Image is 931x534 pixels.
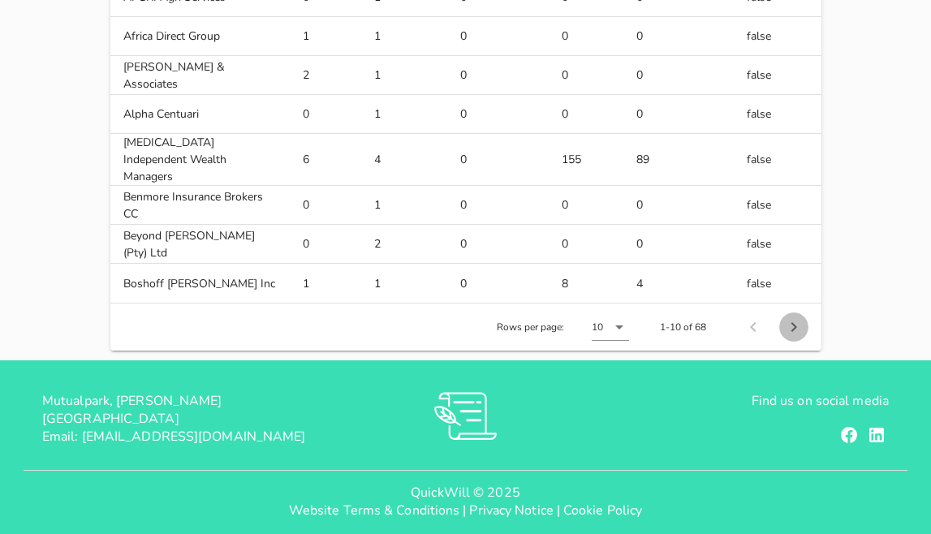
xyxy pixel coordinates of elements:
[447,56,548,95] td: 0
[290,134,360,186] td: 6
[734,17,821,56] td: false
[463,502,466,519] span: |
[447,17,548,56] td: 0
[734,56,821,95] td: false
[361,264,448,303] td: 1
[361,56,448,95] td: 1
[110,134,291,186] td: [MEDICAL_DATA] Independent Wealth Managers
[606,392,889,410] p: Find us on social media
[734,225,821,264] td: false
[290,186,360,225] td: 0
[447,134,548,186] td: 0
[549,134,623,186] td: 155
[623,225,734,264] td: 0
[110,95,291,134] td: Alpha Centuari
[434,392,497,440] img: RVs0sauIwKhMoGR03FLGkjXSOVwkZRnQsltkF0QxpTsornXsmh1o7vbL94pqF3d8sZvAAAAAElFTkSuQmCC
[734,264,821,303] td: false
[592,314,629,340] div: 10Rows per page:
[549,17,623,56] td: 0
[592,320,603,334] div: 10
[361,17,448,56] td: 1
[557,502,560,519] span: |
[549,56,623,95] td: 0
[13,484,918,502] p: QuickWill © 2025
[110,186,291,225] td: Benmore Insurance Brokers CC
[623,56,734,95] td: 0
[361,95,448,134] td: 1
[290,95,360,134] td: 0
[623,17,734,56] td: 0
[549,95,623,134] td: 0
[549,186,623,225] td: 0
[290,225,360,264] td: 0
[734,134,821,186] td: false
[549,264,623,303] td: 8
[623,264,734,303] td: 4
[779,312,808,342] button: Next page
[110,56,291,95] td: [PERSON_NAME] & Associates
[110,264,291,303] td: Boshoff [PERSON_NAME] Inc
[497,304,629,351] div: Rows per page:
[42,428,306,446] span: Email: [EMAIL_ADDRESS][DOMAIN_NAME]
[447,186,548,225] td: 0
[734,95,821,134] td: false
[290,56,360,95] td: 2
[660,320,706,334] div: 1-10 of 68
[290,17,360,56] td: 1
[361,225,448,264] td: 2
[361,134,448,186] td: 4
[361,186,448,225] td: 1
[290,264,360,303] td: 1
[110,17,291,56] td: Africa Direct Group
[623,95,734,134] td: 0
[549,225,623,264] td: 0
[447,264,548,303] td: 0
[623,186,734,225] td: 0
[469,502,553,519] a: Privacy Notice
[623,134,734,186] td: 89
[563,502,642,519] a: Cookie Policy
[289,502,460,519] a: Website Terms & Conditions
[447,95,548,134] td: 0
[734,186,821,225] td: false
[42,392,222,428] span: Mutualpark, [PERSON_NAME][GEOGRAPHIC_DATA]
[447,225,548,264] td: 0
[110,225,291,264] td: Beyond [PERSON_NAME] (Pty) Ltd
